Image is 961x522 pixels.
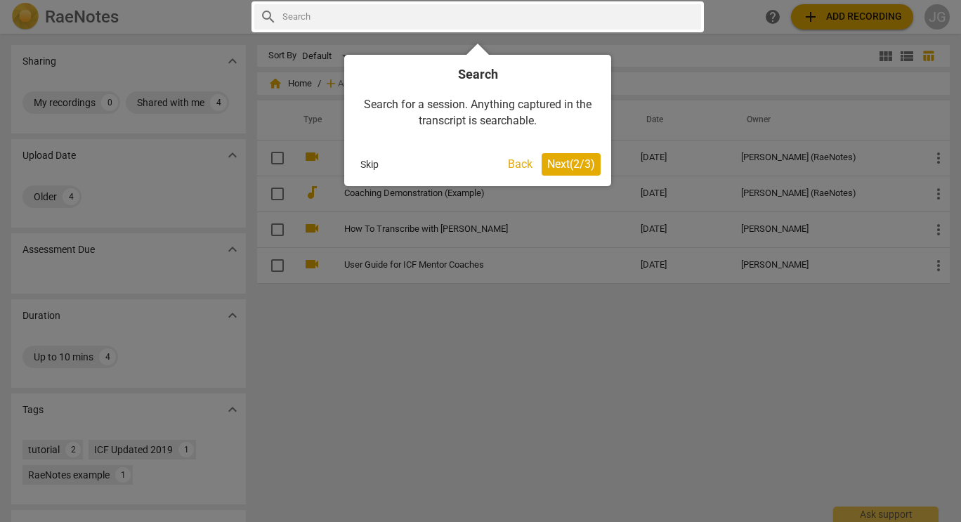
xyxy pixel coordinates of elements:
span: Next ( 2 / 3 ) [547,157,595,171]
button: Back [502,153,538,176]
div: Search for a session. Anything captured in the transcript is searchable. [355,83,601,143]
h4: Search [355,65,601,83]
button: Next [542,153,601,176]
button: Skip [355,154,384,175]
